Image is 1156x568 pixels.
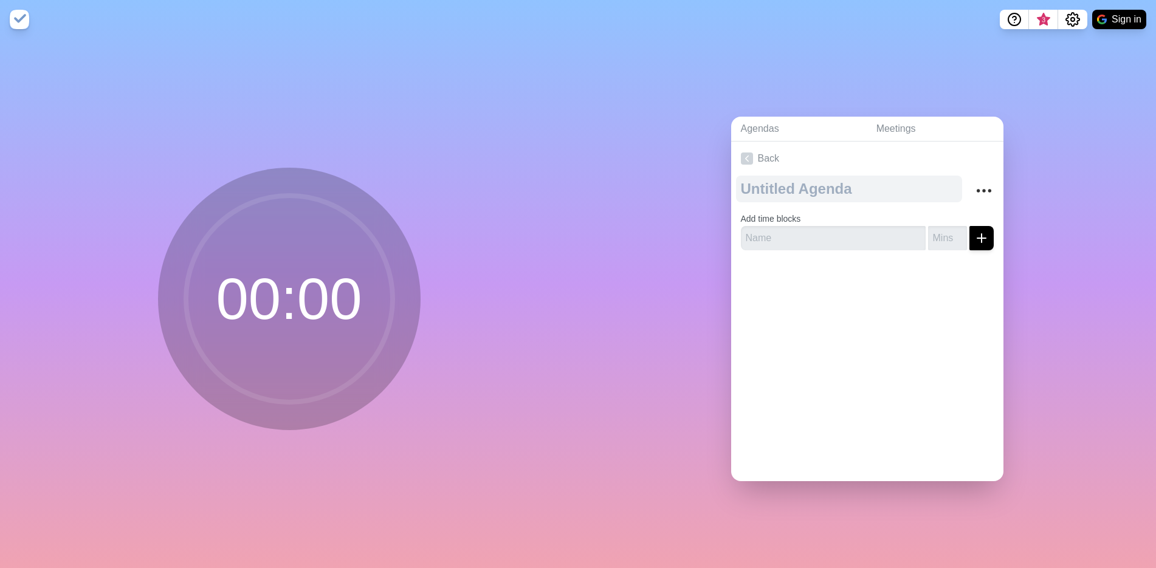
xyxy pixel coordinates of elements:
a: Back [731,142,1003,176]
label: Add time blocks [741,214,801,224]
a: Agendas [731,117,867,142]
span: 3 [1039,15,1048,25]
button: More [972,179,996,203]
input: Name [741,226,926,250]
button: What’s new [1029,10,1058,29]
button: Sign in [1092,10,1146,29]
input: Mins [928,226,967,250]
button: Help [1000,10,1029,29]
a: Meetings [867,117,1003,142]
img: google logo [1097,15,1107,24]
button: Settings [1058,10,1087,29]
img: timeblocks logo [10,10,29,29]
